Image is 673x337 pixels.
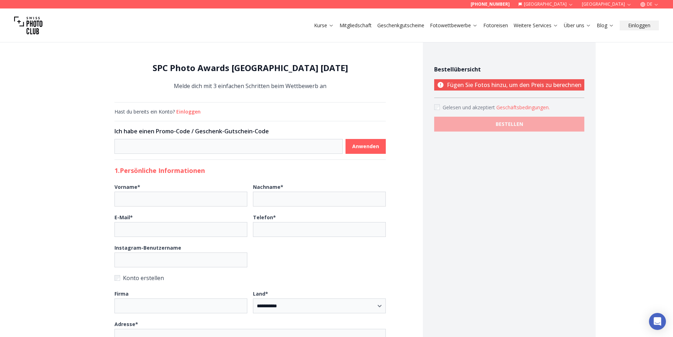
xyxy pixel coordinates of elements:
button: Accept termsGelesen und akzeptiert [496,104,550,111]
input: Telefon* [253,222,386,237]
p: Fügen Sie Fotos hinzu, um den Preis zu berechnen [434,79,584,91]
b: Telefon * [253,214,276,221]
b: Land * [253,290,268,297]
input: Nachname* [253,192,386,207]
a: Mitgliedschaft [340,22,372,29]
a: Weitere Services [514,22,558,29]
h4: Bestellübersicht [434,65,584,74]
button: Kurse [311,21,337,30]
b: BESTELLEN [496,121,523,128]
input: Vorname* [114,192,247,207]
button: Einloggen [176,108,201,115]
button: Fotowettbewerbe [427,21,480,30]
h1: SPC Photo Awards [GEOGRAPHIC_DATA] [DATE] [114,62,386,74]
b: Anwenden [352,143,379,150]
button: Blog [594,21,617,30]
b: Nachname * [253,184,283,190]
a: Geschenkgutscheine [377,22,424,29]
button: BESTELLEN [434,117,584,132]
a: Fotoreisen [483,22,508,29]
select: Land* [253,298,386,313]
div: Hast du bereits ein Konto? [114,108,386,115]
a: Fotowettbewerbe [430,22,478,29]
b: Adresse * [114,321,138,327]
a: [PHONE_NUMBER] [471,1,510,7]
button: Über uns [561,21,594,30]
span: Gelesen und akzeptiert [443,104,496,111]
input: Firma [114,298,247,313]
a: Kurse [314,22,334,29]
button: Weitere Services [511,21,561,30]
b: Firma [114,290,129,297]
input: E-Mail* [114,222,247,237]
button: Geschenkgutscheine [374,21,427,30]
input: Instagram-Benutzername [114,252,247,267]
input: Konto erstellen [114,275,120,281]
h2: 1. Persönliche Informationen [114,165,386,175]
button: Einloggen [620,21,659,30]
a: Blog [597,22,614,29]
h3: Ich habe einen Promo-Code / Geschenk-Gutschein-Code [114,127,386,135]
b: Instagram-Benutzername [114,244,181,251]
b: Vorname * [114,184,140,190]
b: E-Mail * [114,214,133,221]
div: Open Intercom Messenger [649,313,666,330]
button: Anwenden [346,139,386,154]
a: Über uns [564,22,591,29]
label: Konto erstellen [114,273,386,283]
button: Mitgliedschaft [337,21,374,30]
img: Swiss photo club [14,11,42,40]
div: Melde dich mit 3 einfachen Schritten beim Wettbewerb an [114,62,386,91]
input: Accept terms [434,104,440,110]
button: Fotoreisen [480,21,511,30]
